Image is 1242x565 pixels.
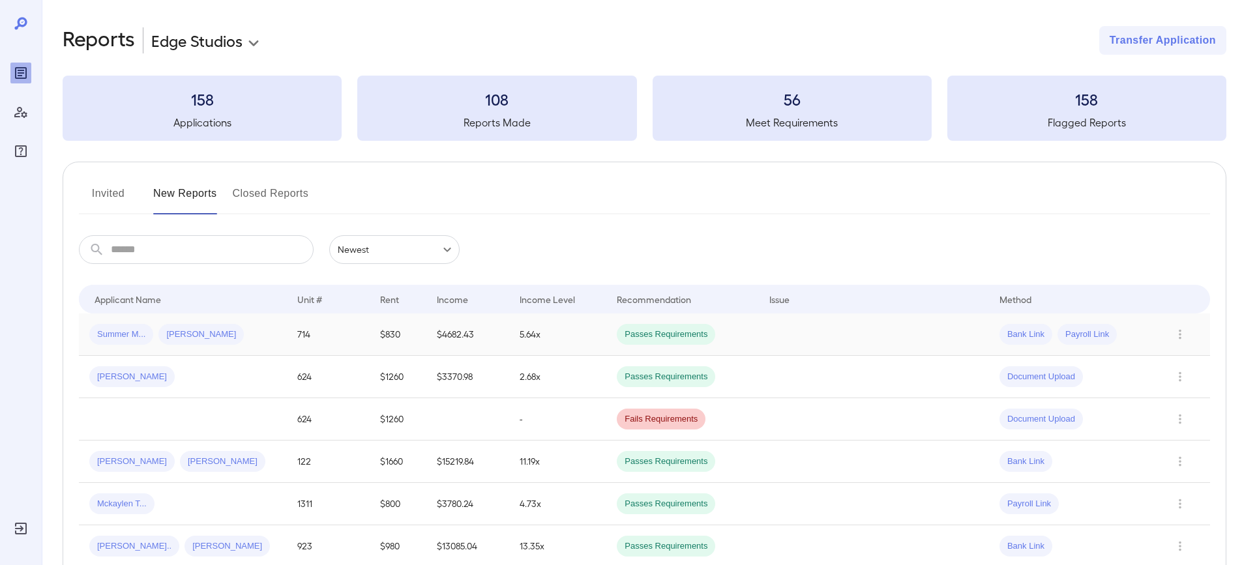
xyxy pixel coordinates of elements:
div: Method [999,291,1031,307]
div: Recommendation [617,291,691,307]
td: $3780.24 [426,483,509,525]
span: Passes Requirements [617,371,715,383]
span: [PERSON_NAME] [89,371,175,383]
span: Mckaylen T... [89,498,155,510]
span: Document Upload [999,371,1083,383]
span: [PERSON_NAME] [158,328,244,341]
h5: Meet Requirements [653,115,932,130]
td: $830 [370,313,426,356]
td: $800 [370,483,426,525]
button: Row Actions [1170,536,1190,557]
span: [PERSON_NAME] [185,540,270,553]
td: 624 [287,398,370,441]
span: [PERSON_NAME].. [89,540,179,553]
td: $4682.43 [426,313,509,356]
div: Newest [329,235,460,264]
div: Log Out [10,518,31,539]
td: 122 [287,441,370,483]
h3: 158 [947,89,1226,109]
div: Rent [380,291,401,307]
span: Passes Requirements [617,456,715,468]
span: Passes Requirements [617,328,715,341]
div: Income [437,291,468,307]
span: Bank Link [999,328,1052,341]
button: Row Actions [1170,366,1190,387]
button: Row Actions [1170,493,1190,514]
div: Issue [769,291,790,307]
summary: 158Applications108Reports Made56Meet Requirements158Flagged Reports [63,76,1226,141]
button: Row Actions [1170,324,1190,345]
h3: 158 [63,89,342,109]
button: Row Actions [1170,409,1190,429]
button: Invited [79,183,138,214]
h5: Flagged Reports [947,115,1226,130]
div: Reports [10,63,31,83]
td: 624 [287,356,370,398]
button: New Reports [153,183,217,214]
h3: 56 [653,89,932,109]
div: Applicant Name [95,291,161,307]
span: Payroll Link [1057,328,1117,341]
h3: 108 [357,89,636,109]
div: Income Level [520,291,575,307]
button: Closed Reports [233,183,309,214]
span: Summer M... [89,328,153,341]
td: 2.68x [509,356,606,398]
td: $15219.84 [426,441,509,483]
h2: Reports [63,26,135,55]
button: Transfer Application [1099,26,1226,55]
button: Row Actions [1170,451,1190,472]
span: Passes Requirements [617,498,715,510]
div: Manage Users [10,102,31,123]
span: Payroll Link [999,498,1059,510]
h5: Reports Made [357,115,636,130]
td: - [509,398,606,441]
td: 11.19x [509,441,606,483]
td: $1660 [370,441,426,483]
h5: Applications [63,115,342,130]
td: 4.73x [509,483,606,525]
span: Bank Link [999,540,1052,553]
td: 5.64x [509,313,606,356]
p: Edge Studios [151,30,243,51]
td: $3370.98 [426,356,509,398]
td: $1260 [370,398,426,441]
div: FAQ [10,141,31,162]
span: Bank Link [999,456,1052,468]
td: $1260 [370,356,426,398]
span: [PERSON_NAME] [89,456,175,468]
span: Passes Requirements [617,540,715,553]
td: 714 [287,313,370,356]
td: 1311 [287,483,370,525]
span: Document Upload [999,413,1083,426]
span: [PERSON_NAME] [180,456,265,468]
span: Fails Requirements [617,413,705,426]
div: Unit # [297,291,322,307]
